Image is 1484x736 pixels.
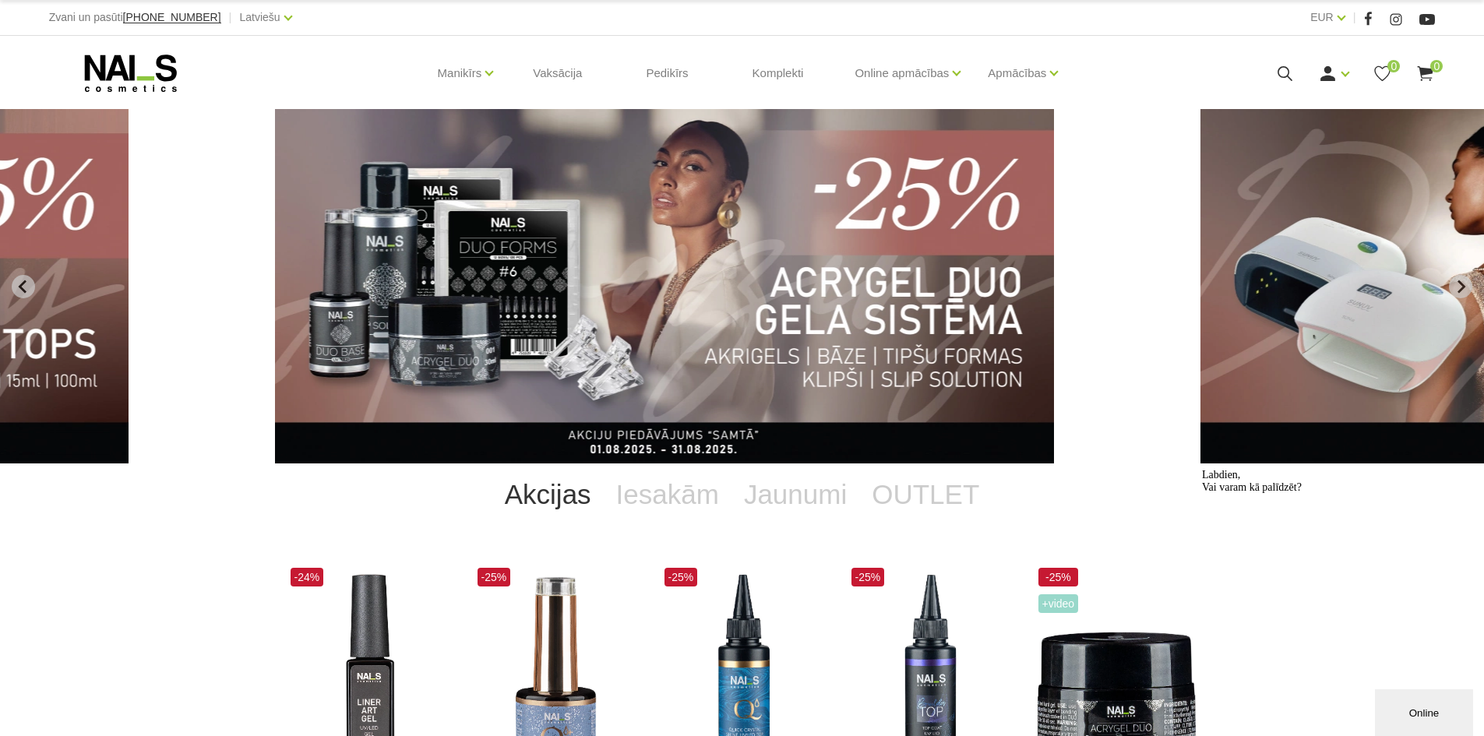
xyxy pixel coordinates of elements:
span: | [229,8,232,27]
a: Latviešu [240,8,280,26]
button: Previous slide [12,275,35,298]
li: 7 of 12 [275,109,1165,463]
span: [PHONE_NUMBER] [123,11,221,23]
a: Apmācības [988,42,1046,104]
span: Labdien, Vai varam kā palīdzēt? [6,6,106,30]
a: Akcijas [492,463,604,526]
span: -25% [664,568,698,586]
a: Komplekti [740,36,816,111]
a: Pedikīrs [633,36,700,111]
span: 0 [1430,60,1443,72]
a: 0 [1373,64,1392,83]
iframe: chat widget [1375,686,1476,736]
span: +Video [1038,594,1079,613]
span: -25% [478,568,511,586]
a: Online apmācības [855,42,949,104]
span: -25% [851,568,885,586]
a: Manikīrs [438,42,482,104]
a: 0 [1415,64,1435,83]
a: [PHONE_NUMBER] [123,12,221,23]
span: | [1353,8,1356,27]
iframe: chat widget [1196,463,1476,681]
div: Labdien,Vai varam kā palīdzēt? [6,6,287,31]
button: Next slide [1449,275,1472,298]
span: -24% [291,568,324,586]
a: OUTLET [859,463,992,526]
a: Iesakām [604,463,731,526]
a: EUR [1310,8,1334,26]
span: -25% [1038,568,1079,586]
div: Zvani un pasūti [49,8,221,27]
span: 0 [1387,60,1400,72]
a: Vaksācija [520,36,594,111]
a: Jaunumi [731,463,859,526]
